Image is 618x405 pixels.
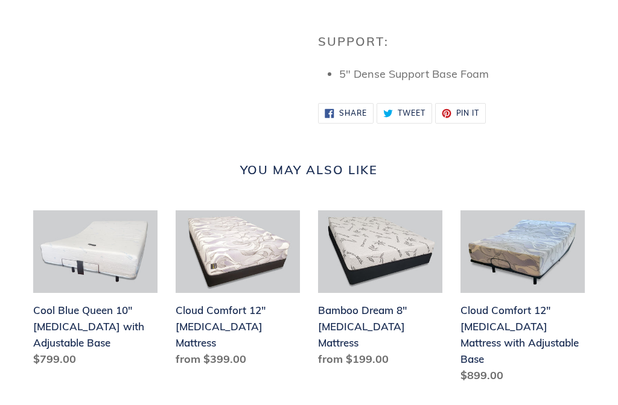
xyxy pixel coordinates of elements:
[398,110,425,117] span: Tweet
[456,110,480,117] span: Pin it
[176,210,300,372] a: Cloud Comfort 12" Memory Foam Mattress
[33,163,585,177] h2: You may also like
[460,210,585,388] a: Cloud Comfort 12" Memory Foam Mattress with Adjustable Base
[318,34,585,49] h2: Support:
[339,66,585,82] li: 5" Dense Support Base Foam
[339,110,367,117] span: Share
[33,210,158,372] a: Cool Blue Queen 10" Memory Foam with Adjustable Base
[318,210,442,372] a: Bamboo Dream 8" Memory Foam Mattress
